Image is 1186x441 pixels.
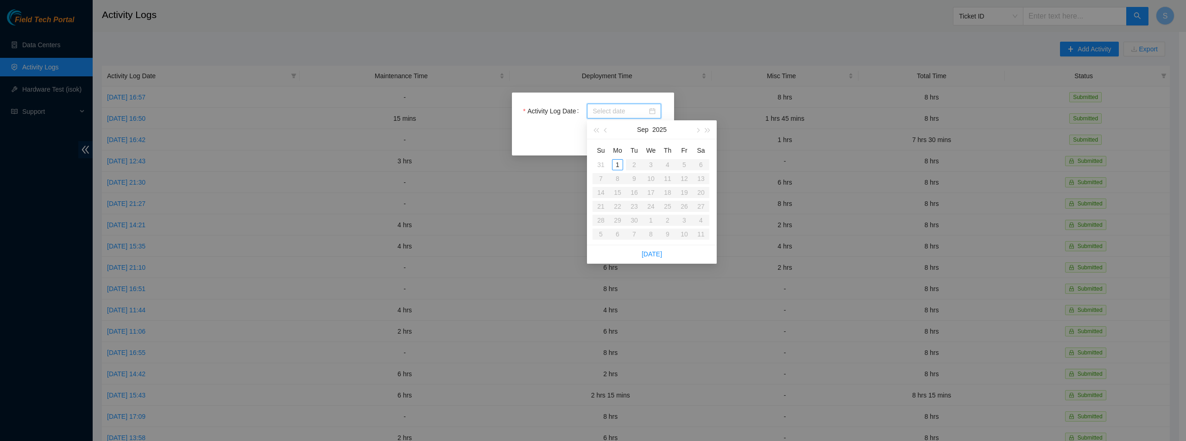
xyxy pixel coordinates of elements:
button: Sep [637,120,649,139]
th: Th [659,143,676,158]
th: Sa [693,143,709,158]
th: Fr [676,143,693,158]
button: 2025 [652,120,667,139]
th: Mo [609,143,626,158]
div: 31 [595,159,606,170]
a: [DATE] [642,250,662,258]
label: Activity Log Date [523,104,582,118]
th: Su [593,143,609,158]
input: Activity Log Date [593,106,647,116]
th: We [643,143,659,158]
th: Tu [626,143,643,158]
div: 1 [612,159,623,170]
td: 2025-09-01 [609,158,626,172]
td: 2025-08-31 [593,158,609,172]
